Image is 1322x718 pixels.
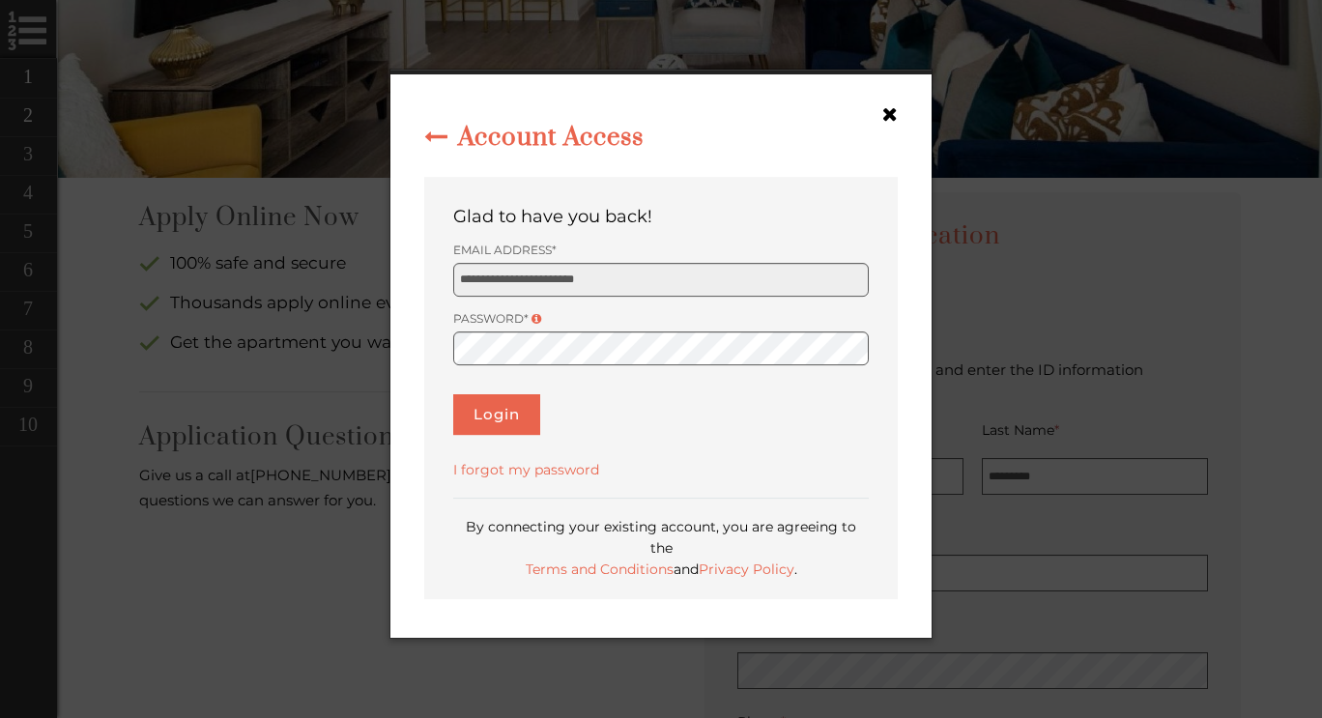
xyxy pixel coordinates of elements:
a: Back [424,122,448,154]
p: By connecting your existing account, you are agreeing to the and . [453,516,869,580]
label: Email Address* [453,238,869,263]
div: Profile Existing Account dialog box [389,69,933,639]
h2: Account Access [424,102,898,154]
button: Login [453,394,540,435]
div: Glad to have you back! [453,206,869,228]
a: Please log into your account using your previously created password. If you do not remember your ... [532,311,541,326]
span: Password* [453,311,529,326]
a: Terms and Conditions [526,560,674,578]
a: Privacy Policy [699,560,794,578]
a: I forgot my password [453,461,599,478]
